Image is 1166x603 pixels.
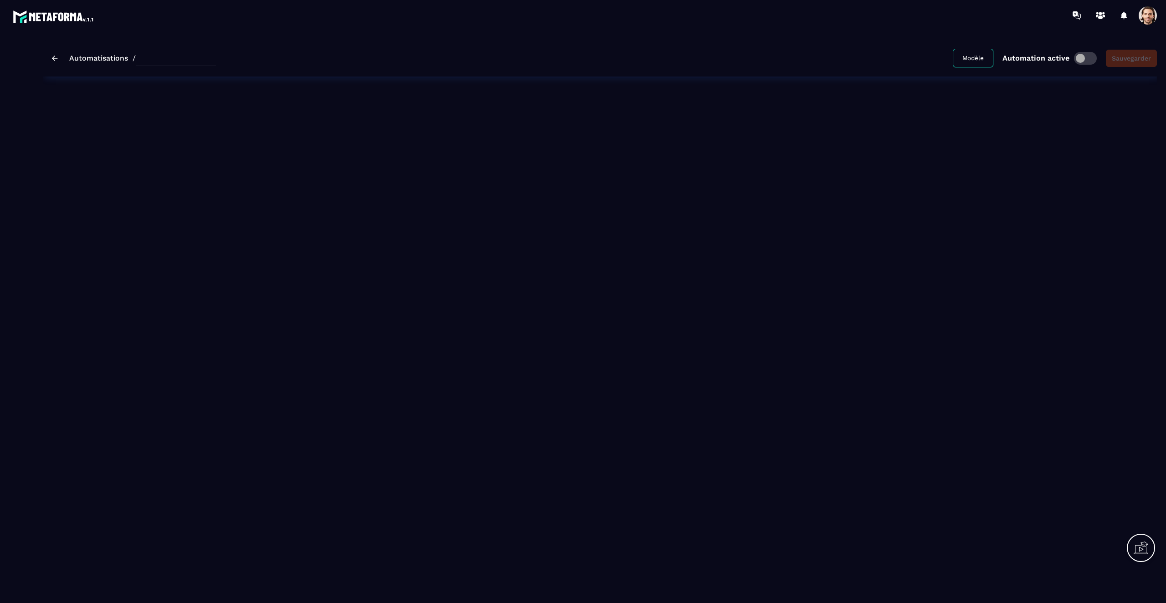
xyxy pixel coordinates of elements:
[133,54,136,62] span: /
[1002,54,1069,62] p: Automation active
[52,56,58,61] img: arrow
[953,49,993,67] button: Modèle
[13,8,95,25] img: logo
[69,54,128,62] a: Automatisations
